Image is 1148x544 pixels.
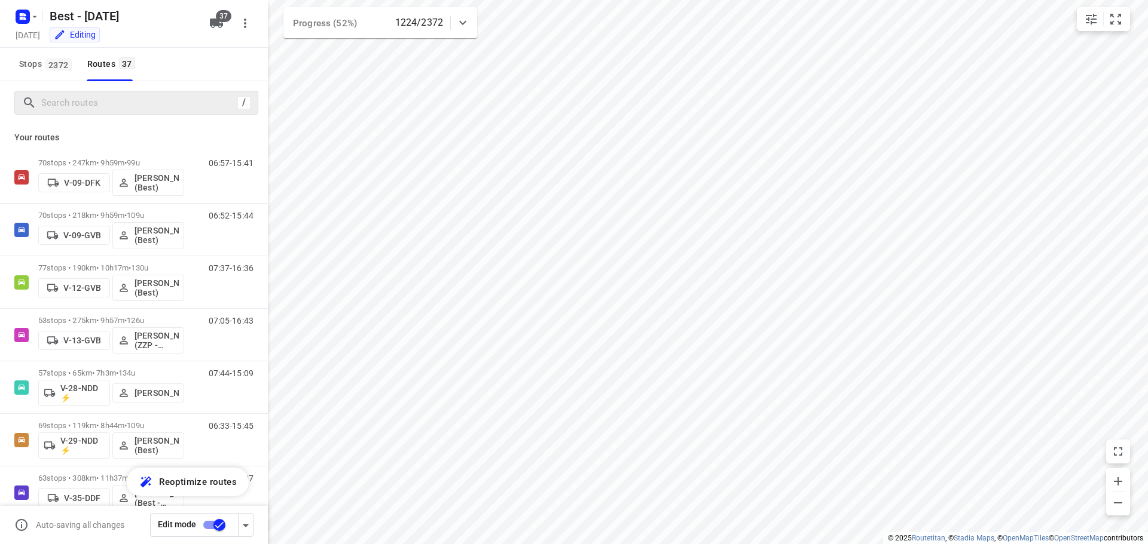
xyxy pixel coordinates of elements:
button: Reoptimize routes [127,468,249,496]
span: 109u [127,421,144,430]
span: 130u [131,263,148,272]
p: V-13-GVB [63,336,101,345]
p: [PERSON_NAME] (Best) [135,173,179,192]
span: 134u [118,368,136,377]
span: 99u [127,158,139,167]
div: / [237,96,251,109]
span: Progress (52%) [293,18,357,29]
p: [PERSON_NAME] (Best) [135,436,179,455]
p: 69 stops • 119km • 8h44m [38,421,184,430]
p: 07:05-16:43 [209,316,254,325]
span: • [116,368,118,377]
p: Auto-saving all changes [36,520,124,530]
button: V-09-DFK [38,173,110,192]
span: • [129,263,131,272]
p: 06:57-15:41 [209,158,254,168]
button: V-09-GVB [38,226,110,245]
p: 70 stops • 247km • 9h59m [38,158,184,167]
div: Progress (52%)1224/2372 [283,7,477,38]
p: V-35-DDF [64,493,100,503]
p: 70 stops • 218km • 9h59m [38,211,184,220]
p: 06:33-15:45 [209,421,254,431]
p: V-09-GVB [63,230,101,240]
button: Fit zoom [1104,7,1128,31]
div: small contained button group [1077,7,1130,31]
a: OpenStreetMap [1054,534,1104,542]
h5: Rename [45,7,200,26]
button: V-35-DDF [38,488,110,508]
button: [PERSON_NAME] (ZZP - Best) [112,327,184,354]
p: 63 stops • 308km • 11h37m [38,474,184,482]
a: OpenMapTiles [1003,534,1049,542]
button: [PERSON_NAME] (Best) [112,170,184,196]
span: 37 [119,57,135,69]
span: 37 [216,10,231,22]
p: 57 stops • 65km • 7h3m [38,368,184,377]
button: V-12-GVB [38,278,110,297]
button: 37 [204,11,228,35]
p: V-28-NDD ⚡ [60,383,105,402]
p: [PERSON_NAME] (Best) [135,278,179,297]
button: More [233,11,257,35]
button: V-13-GVB [38,331,110,350]
a: Routetitan [912,534,945,542]
div: Routes [87,57,139,72]
button: [PERSON_NAME] [112,383,184,402]
p: Your routes [14,131,254,144]
button: [PERSON_NAME] (Best) [112,222,184,248]
span: Reoptimize routes [159,474,237,490]
span: • [124,158,127,167]
span: Edit mode [158,520,196,529]
span: 126u [127,316,144,325]
button: [PERSON_NAME] (Best) [112,275,184,301]
li: © 2025 , © , © © contributors [888,534,1143,542]
span: 109u [127,211,144,220]
button: Map settings [1079,7,1103,31]
p: [PERSON_NAME] (Best - ZZP) [135,488,179,508]
span: • [124,421,127,430]
div: You are currently in edit mode. [54,29,96,41]
span: Stops [19,57,75,72]
button: [PERSON_NAME] (Best - ZZP) [112,485,184,511]
p: 53 stops • 275km • 9h57m [38,316,184,325]
div: Driver app settings [239,517,253,532]
p: [PERSON_NAME] [135,388,179,398]
button: V-28-NDD ⚡ [38,380,110,406]
p: 07:44-15:09 [209,368,254,378]
span: • [124,211,127,220]
p: [PERSON_NAME] (ZZP - Best) [135,331,179,350]
h5: Project date [11,28,45,42]
p: 06:52-15:44 [209,211,254,220]
p: 1224/2372 [395,16,443,30]
p: 07:37-16:36 [209,263,254,273]
p: [PERSON_NAME] (Best) [135,226,179,245]
p: V-29-NDD ⚡ [60,436,105,455]
button: V-29-NDD ⚡ [38,432,110,459]
span: 2372 [45,59,72,70]
p: V-12-GVB [63,283,101,293]
a: Stadia Maps [954,534,994,542]
button: [PERSON_NAME] (Best) [112,432,184,459]
p: V-09-DFK [64,178,100,188]
input: Search routes [41,94,237,112]
span: • [124,316,127,325]
p: 77 stops • 190km • 10h17m [38,263,184,272]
